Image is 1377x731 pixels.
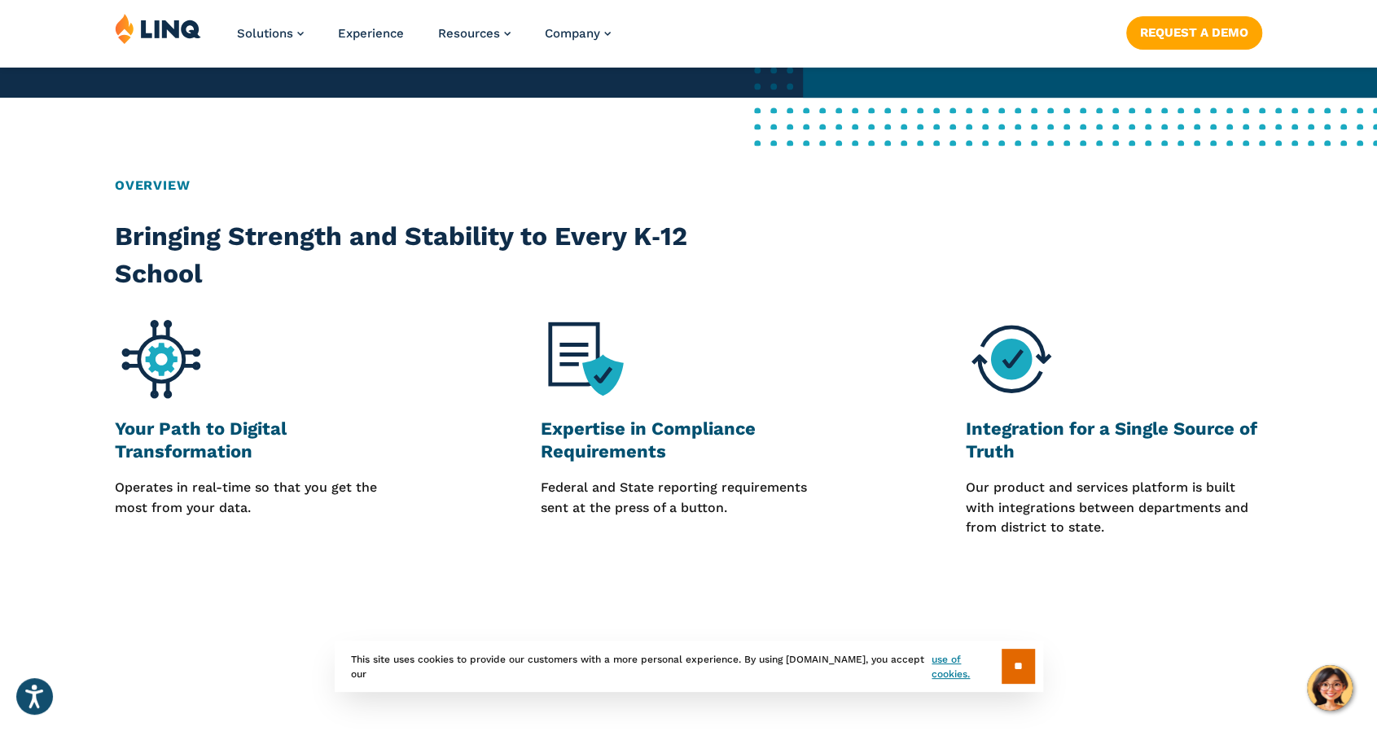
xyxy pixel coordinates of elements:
[338,26,404,41] a: Experience
[438,26,500,41] span: Resources
[1126,13,1262,49] nav: Button Navigation
[545,26,600,41] span: Company
[1126,16,1262,49] a: Request a Demo
[545,26,611,41] a: Company
[438,26,511,41] a: Resources
[540,418,836,463] h4: Expertise in Compliance Requirements
[1307,665,1353,711] button: Hello, have a question? Let’s chat.
[237,26,293,41] span: Solutions
[237,13,611,67] nav: Primary Navigation
[115,418,411,463] h4: Your Path to Digital Transformation
[540,478,836,537] p: Federal and State reporting requirements sent at the press of a button.
[115,478,411,537] p: Operates in real-time so that you get the most from your data.
[237,26,304,41] a: Solutions
[115,176,1262,195] h2: Overview
[966,478,1262,537] p: Our product and services platform is built with integrations between departments and from distric...
[115,13,201,44] img: LINQ | K‑12 Software
[335,641,1043,692] div: This site uses cookies to provide our customers with a more personal experience. By using [DOMAIN...
[115,218,770,292] h2: Bringing Strength and Stability to Every K‑12 School
[966,418,1262,463] h4: Integration for a Single Source of Truth
[932,652,1001,681] a: use of cookies.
